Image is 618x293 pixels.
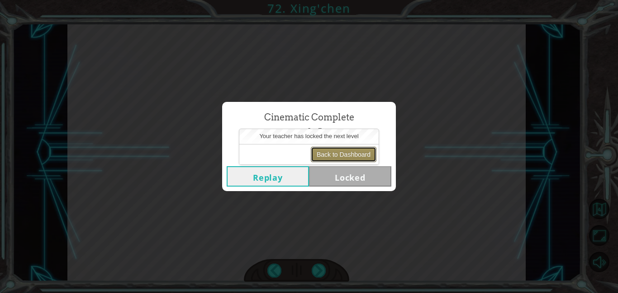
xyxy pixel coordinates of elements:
button: Locked [309,166,391,187]
span: Xing'chen [274,124,344,144]
button: Replay [227,166,309,187]
span: Cinematic Complete [264,111,354,124]
button: Back to Dashboard [311,147,376,162]
span: Your teacher has locked the next level [259,133,358,139]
